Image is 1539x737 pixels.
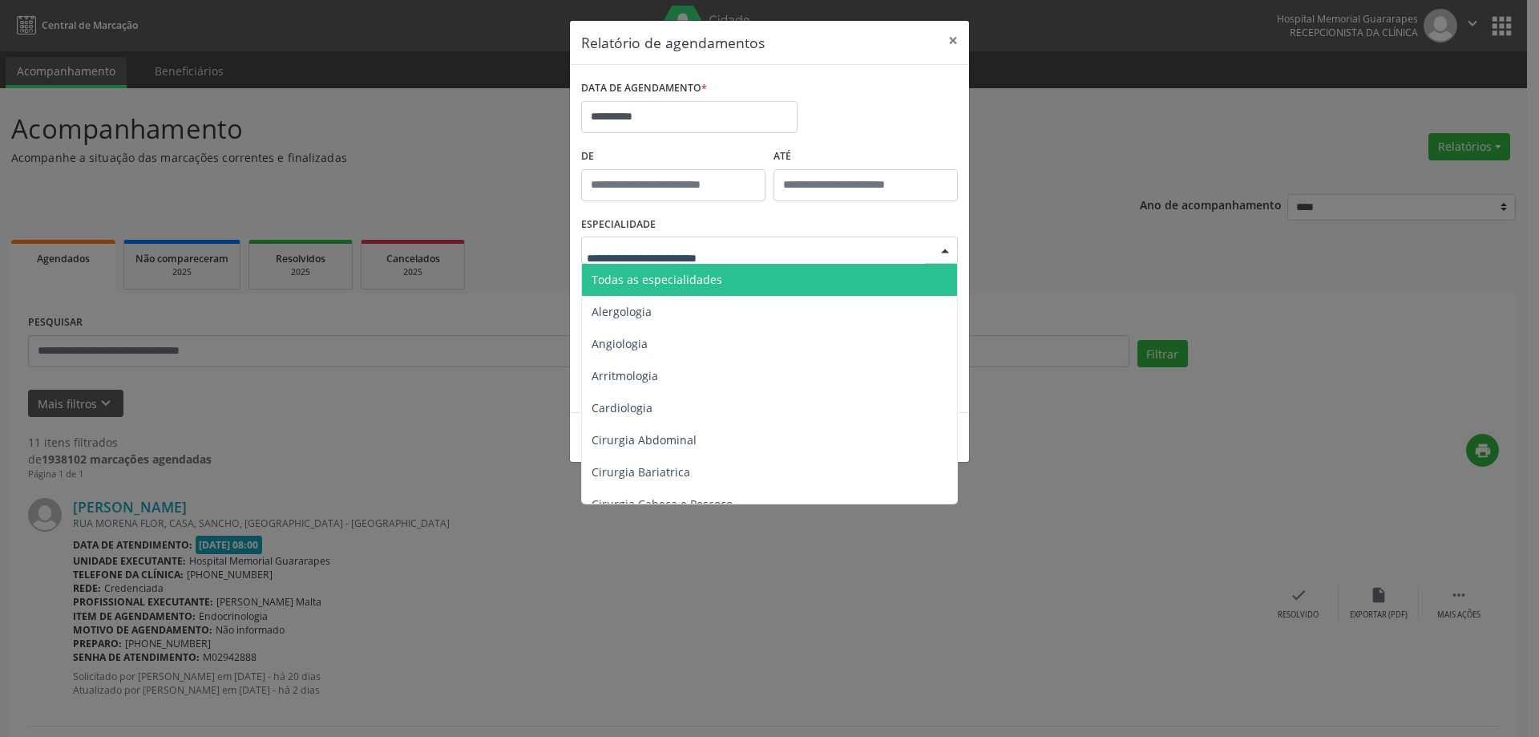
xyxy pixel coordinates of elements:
[581,32,765,53] h5: Relatório de agendamentos
[592,368,658,383] span: Arritmologia
[774,144,958,169] label: ATÉ
[581,144,765,169] label: De
[592,432,697,447] span: Cirurgia Abdominal
[592,400,652,415] span: Cardiologia
[592,304,652,319] span: Alergologia
[592,336,648,351] span: Angiologia
[592,496,733,512] span: Cirurgia Cabeça e Pescoço
[581,76,707,101] label: DATA DE AGENDAMENTO
[581,213,656,237] label: ESPECIALIDADE
[592,464,690,480] span: Cirurgia Bariatrica
[937,21,969,60] button: Close
[592,272,722,287] span: Todas as especialidades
